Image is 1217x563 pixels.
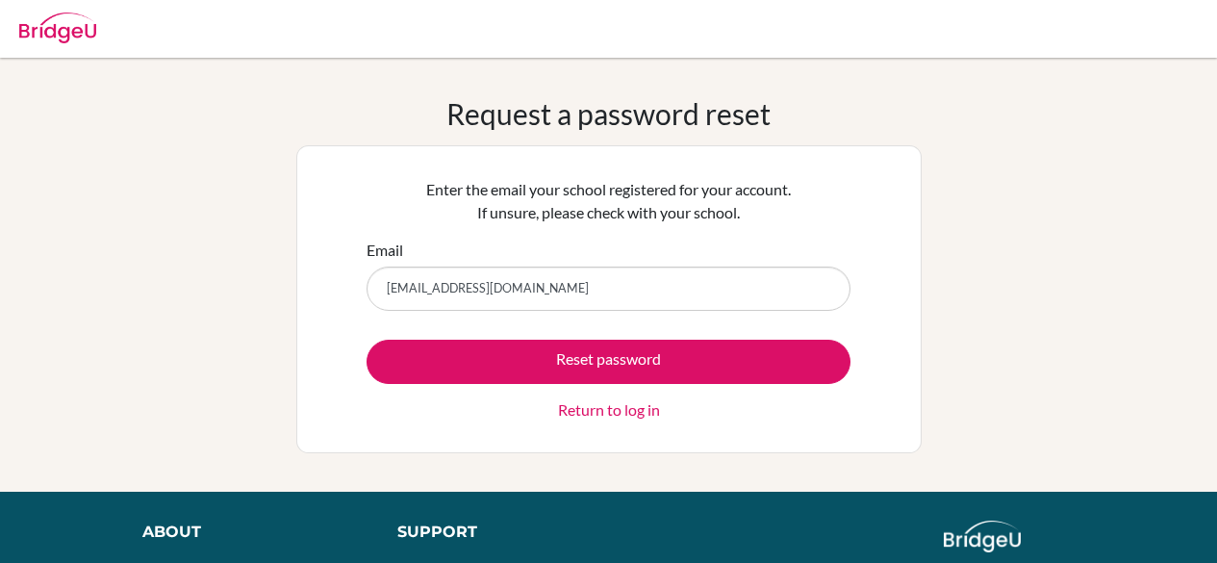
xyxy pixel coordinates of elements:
p: Enter the email your school registered for your account. If unsure, please check with your school. [367,178,850,224]
label: Email [367,239,403,262]
div: Support [397,521,590,544]
div: About [142,521,354,544]
a: Return to log in [558,398,660,422]
button: Reset password [367,340,850,384]
img: logo_white@2x-f4f0deed5e89b7ecb1c2cc34c3e3d731f90f0f143d5ea2071677605dd97b5244.png [944,521,1022,552]
img: Bridge-U [19,13,96,43]
h1: Request a password reset [446,96,771,131]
